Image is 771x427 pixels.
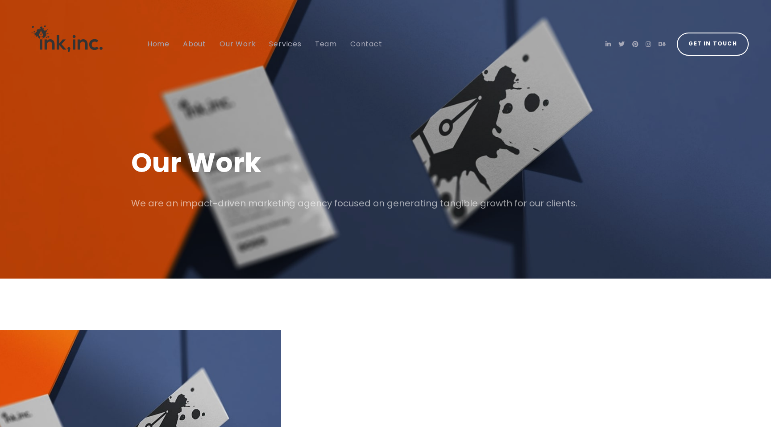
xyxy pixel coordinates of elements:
span: Services [269,39,301,49]
span: Team [315,39,337,49]
span: Our Work [220,39,256,49]
a: Get in Touch [677,33,749,56]
span: Contact [350,39,382,49]
span: About [183,39,206,49]
h1: Our Work [131,144,640,181]
p: We are an impact-driven marketing agency focused on generating tangible growth for our clients. [131,195,640,212]
span: Get in Touch [688,39,737,49]
img: Ink, Inc. | Marketing Agency [22,8,112,68]
span: Home [147,39,170,49]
